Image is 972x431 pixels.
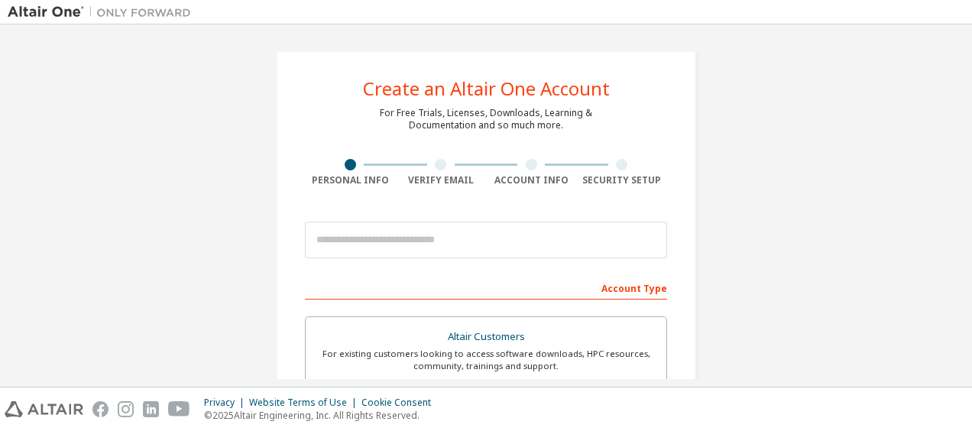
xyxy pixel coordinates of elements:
div: Verify Email [396,174,487,186]
img: facebook.svg [92,401,109,417]
div: Altair Customers [315,326,657,348]
div: Security Setup [577,174,668,186]
div: Website Terms of Use [249,397,361,409]
div: Cookie Consent [361,397,440,409]
p: © 2025 Altair Engineering, Inc. All Rights Reserved. [204,409,440,422]
div: For Free Trials, Licenses, Downloads, Learning & Documentation and so much more. [380,107,592,131]
img: linkedin.svg [143,401,159,417]
div: Privacy [204,397,249,409]
div: For existing customers looking to access software downloads, HPC resources, community, trainings ... [315,348,657,372]
img: instagram.svg [118,401,134,417]
img: youtube.svg [168,401,190,417]
div: Account Info [486,174,577,186]
div: Account Type [305,275,667,300]
img: altair_logo.svg [5,401,83,417]
div: Personal Info [305,174,396,186]
div: Create an Altair One Account [363,79,610,98]
img: Altair One [8,5,199,20]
